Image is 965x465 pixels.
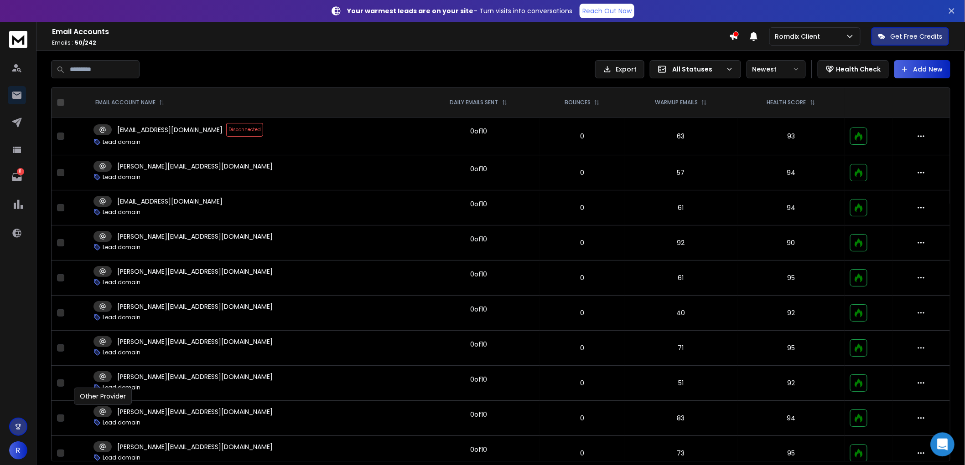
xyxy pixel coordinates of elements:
p: Romdix Client [775,32,824,41]
div: 0 of 10 [470,270,487,279]
div: 0 of 10 [470,445,487,454]
button: Get Free Credits [872,27,949,46]
div: v 4.0.24 [26,15,45,22]
p: Lead domain [103,314,140,321]
div: Keywords by Traffic [101,54,154,60]
p: 0 [545,343,619,353]
td: 61 [624,190,737,225]
button: Health Check [818,60,889,78]
p: [PERSON_NAME][EMAIL_ADDRESS][DOMAIN_NAME] [117,232,273,241]
div: 0 of 10 [470,127,487,136]
p: 0 [545,132,619,141]
button: Export [595,60,644,78]
td: 83 [624,401,737,436]
p: 0 [545,238,619,247]
img: logo [9,31,27,48]
td: 92 [737,296,845,331]
p: 0 [545,449,619,458]
p: Lead domain [103,138,140,146]
img: tab_keywords_by_traffic_grey.svg [91,53,98,60]
p: Lead domain [103,349,140,356]
a: 11 [8,168,26,186]
div: Open Intercom Messenger [931,433,955,457]
td: 61 [624,261,737,296]
p: [PERSON_NAME][EMAIL_ADDRESS][DOMAIN_NAME] [117,267,273,276]
p: Lead domain [103,244,140,251]
p: Lead domain [103,209,140,216]
p: Health Check [836,65,881,74]
p: 0 [545,378,619,388]
td: 93 [737,118,845,155]
p: 0 [545,308,619,317]
p: BOUNCES [565,99,591,106]
div: Domain: [URL] [24,24,65,31]
td: 92 [624,225,737,261]
div: Domain Overview [35,54,82,60]
p: [EMAIL_ADDRESS][DOMAIN_NAME] [117,197,223,206]
div: 0 of 10 [470,375,487,384]
td: 95 [737,331,845,366]
p: 0 [545,203,619,212]
td: 51 [624,366,737,401]
p: [PERSON_NAME][EMAIL_ADDRESS][DOMAIN_NAME] [117,162,273,171]
div: 0 of 10 [470,199,487,209]
div: EMAIL ACCOUNT NAME [95,99,165,106]
p: Lead domain [103,419,140,426]
div: 0 of 10 [470,305,487,314]
button: Add New [894,60,950,78]
p: – Turn visits into conversations [347,6,572,15]
p: Lead domain [103,174,140,181]
p: Reach Out Now [582,6,632,15]
p: HEALTH SCORE [767,99,806,106]
td: 94 [737,401,845,436]
button: R [9,441,27,460]
td: 95 [737,261,845,296]
span: 50 / 242 [75,39,96,46]
p: [PERSON_NAME][EMAIL_ADDRESS][DOMAIN_NAME] [117,337,273,346]
div: 0 of 10 [470,410,487,419]
td: 94 [737,190,845,225]
p: 0 [545,273,619,282]
p: All Statuses [672,65,722,74]
p: 0 [545,414,619,423]
td: 63 [624,118,737,155]
h1: Email Accounts [52,26,729,37]
span: Disconnected [226,123,263,137]
p: DAILY EMAILS SENT [450,99,498,106]
strong: Your warmest leads are on your site [347,6,473,15]
p: 0 [545,168,619,177]
td: 92 [737,366,845,401]
p: [EMAIL_ADDRESS][DOMAIN_NAME] [117,125,223,134]
a: Reach Out Now [580,4,634,18]
td: 94 [737,155,845,190]
div: Other Provider [74,388,132,405]
p: [PERSON_NAME][EMAIL_ADDRESS][DOMAIN_NAME] [117,407,273,416]
div: 0 of 10 [470,164,487,174]
td: 57 [624,155,737,190]
img: tab_domain_overview_orange.svg [25,53,32,60]
p: Emails : [52,39,729,46]
p: 11 [17,168,24,175]
p: Lead domain [103,279,140,286]
p: WARMUP EMAILS [655,99,698,106]
img: logo_orange.svg [15,15,22,22]
button: Newest [747,60,806,78]
td: 90 [737,225,845,261]
p: Lead domain [103,384,140,391]
div: 0 of 10 [470,340,487,349]
td: 40 [624,296,737,331]
p: Lead domain [103,454,140,461]
p: Get Free Credits [891,32,943,41]
p: [PERSON_NAME][EMAIL_ADDRESS][DOMAIN_NAME] [117,302,273,311]
td: 71 [624,331,737,366]
p: [PERSON_NAME][EMAIL_ADDRESS][DOMAIN_NAME] [117,372,273,381]
div: 0 of 10 [470,235,487,244]
p: [PERSON_NAME][EMAIL_ADDRESS][DOMAIN_NAME] [117,442,273,451]
img: website_grey.svg [15,24,22,31]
